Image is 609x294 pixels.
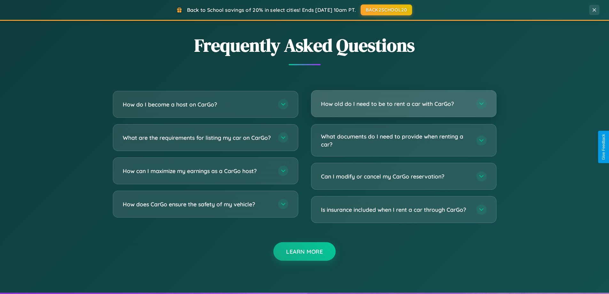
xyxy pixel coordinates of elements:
h3: How old do I need to be to rent a car with CarGo? [321,100,470,108]
h2: Frequently Asked Questions [113,33,496,58]
h3: Can I modify or cancel my CarGo reservation? [321,172,470,180]
h3: What are the requirements for listing my car on CarGo? [123,134,272,142]
h3: How do I become a host on CarGo? [123,100,272,108]
div: Give Feedback [601,134,606,160]
button: BACK2SCHOOL20 [361,4,412,15]
h3: Is insurance included when I rent a car through CarGo? [321,206,470,214]
span: Back to School savings of 20% in select cities! Ends [DATE] 10am PT. [187,7,356,13]
h3: How does CarGo ensure the safety of my vehicle? [123,200,272,208]
h3: How can I maximize my earnings as a CarGo host? [123,167,272,175]
h3: What documents do I need to provide when renting a car? [321,132,470,148]
button: Learn More [273,242,336,261]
